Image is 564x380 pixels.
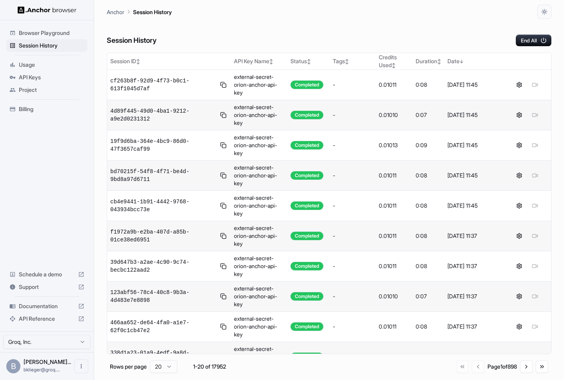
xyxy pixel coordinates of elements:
[379,323,409,331] div: 0.01011
[290,201,323,210] div: Completed
[447,111,500,119] div: [DATE] 11:45
[290,232,323,240] div: Completed
[269,58,273,64] span: ↕
[110,349,216,365] span: 338d1a23-01a9-4edf-9a8d-3c64cf6113a2
[290,353,323,361] div: Completed
[231,130,288,161] td: external-secret-orion-anchor-api-key
[107,7,172,16] nav: breadcrumb
[447,172,500,179] div: [DATE] 11:45
[190,363,229,371] div: 1-20 of 17952
[6,103,88,115] div: Billing
[333,57,372,65] div: Tags
[416,172,441,179] div: 0:08
[24,358,71,365] span: Benjamin Klieger
[437,58,441,64] span: ↕
[19,105,84,113] span: Billing
[333,81,372,89] div: -
[110,228,216,244] span: f1972a9b-e2ba-407d-a85b-01ce38ed6951
[333,202,372,210] div: -
[379,111,409,119] div: 0.01010
[379,232,409,240] div: 0.01011
[290,171,323,180] div: Completed
[290,141,323,150] div: Completed
[447,202,500,210] div: [DATE] 11:45
[333,323,372,331] div: -
[19,270,75,278] span: Schedule a demo
[416,81,441,89] div: 0:08
[447,57,500,65] div: Date
[110,77,216,93] span: cf263b8f-92d9-4f73-b0c1-613f1045d7af
[516,35,551,46] button: End All
[231,191,288,221] td: external-secret-orion-anchor-api-key
[416,57,441,65] div: Duration
[110,107,216,123] span: 4d89f445-49d0-4ba1-9212-a9e2d0231312
[6,300,88,312] div: Documentation
[307,58,311,64] span: ↕
[333,292,372,300] div: -
[19,73,84,81] span: API Keys
[110,57,228,65] div: Session ID
[110,168,216,183] span: bd70215f-54f8-4f71-be4d-9bd8a97d6711
[107,8,124,16] p: Anchor
[487,363,517,371] div: Page 1 of 898
[392,62,396,68] span: ↕
[19,302,75,310] span: Documentation
[447,323,500,331] div: [DATE] 11:37
[379,141,409,149] div: 0.01013
[231,342,288,372] td: external-secret-orion-anchor-api-key
[231,251,288,281] td: external-secret-orion-anchor-api-key
[290,262,323,270] div: Completed
[379,172,409,179] div: 0.01011
[333,353,372,361] div: -
[416,292,441,300] div: 0:07
[447,232,500,240] div: [DATE] 11:37
[447,141,500,149] div: [DATE] 11:45
[6,84,88,96] div: Project
[136,58,140,64] span: ↕
[333,172,372,179] div: -
[379,202,409,210] div: 0.01011
[6,27,88,39] div: Browser Playground
[19,283,75,291] span: Support
[19,29,84,37] span: Browser Playground
[6,312,88,325] div: API Reference
[110,363,147,371] p: Rows per page
[290,57,327,65] div: Status
[133,8,172,16] p: Session History
[447,353,500,361] div: [DATE] 11:37
[6,268,88,281] div: Schedule a demo
[110,319,216,334] span: 466aa652-de64-4fa0-a1e7-62f0c1cb47e2
[19,42,84,49] span: Session History
[333,141,372,149] div: -
[379,81,409,89] div: 0.01011
[231,221,288,251] td: external-secret-orion-anchor-api-key
[74,359,88,373] button: Open menu
[231,161,288,191] td: external-secret-orion-anchor-api-key
[345,58,349,64] span: ↕
[290,322,323,331] div: Completed
[416,323,441,331] div: 0:08
[19,315,75,323] span: API Reference
[110,198,216,214] span: cb4e9441-1b91-4442-9768-043934bcc73e
[460,58,464,64] span: ↓
[333,232,372,240] div: -
[379,53,409,69] div: Credits Used
[6,71,88,84] div: API Keys
[379,262,409,270] div: 0.01011
[333,262,372,270] div: -
[447,292,500,300] div: [DATE] 11:37
[110,258,216,274] span: 39d647b3-a2ae-4c90-9c74-becbc122aad2
[231,312,288,342] td: external-secret-orion-anchor-api-key
[416,111,441,119] div: 0:07
[290,292,323,301] div: Completed
[379,292,409,300] div: 0.01010
[231,70,288,100] td: external-secret-orion-anchor-api-key
[6,281,88,293] div: Support
[231,100,288,130] td: external-secret-orion-anchor-api-key
[110,289,216,304] span: 123abf56-78c4-40c8-9b3a-4d483e7e8898
[416,262,441,270] div: 0:08
[24,367,60,373] span: bklieger@groq.com
[379,353,409,361] div: 0.01011
[290,111,323,119] div: Completed
[416,141,441,149] div: 0:09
